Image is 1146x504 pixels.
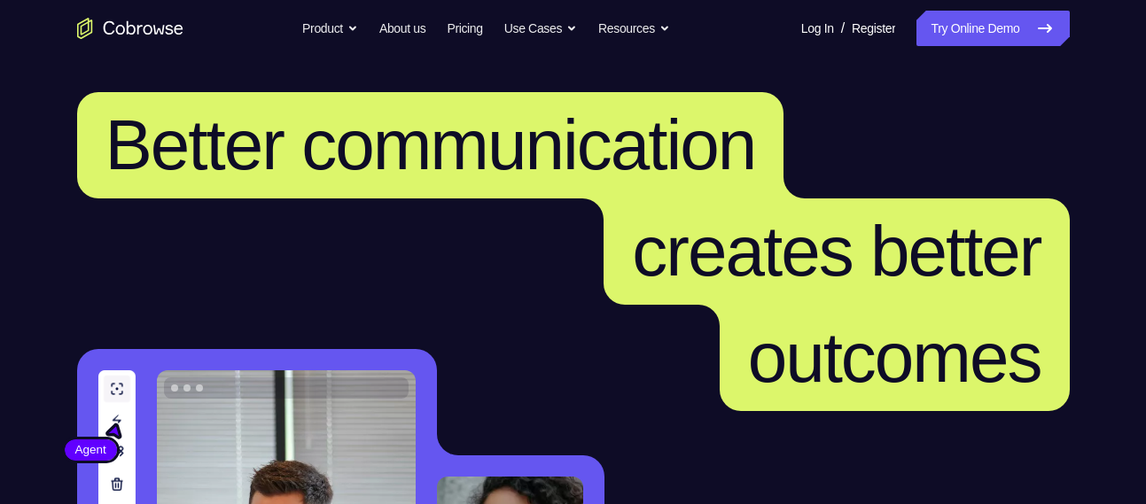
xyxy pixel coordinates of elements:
button: Product [302,11,358,46]
a: Log In [801,11,834,46]
span: Better communication [105,105,756,184]
button: Use Cases [504,11,577,46]
a: Try Online Demo [916,11,1069,46]
span: outcomes [748,318,1041,397]
button: Resources [598,11,670,46]
a: Pricing [447,11,482,46]
span: Agent [65,441,117,459]
span: creates better [632,212,1041,291]
a: Register [852,11,895,46]
a: Go to the home page [77,18,183,39]
span: / [841,18,845,39]
a: About us [379,11,425,46]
